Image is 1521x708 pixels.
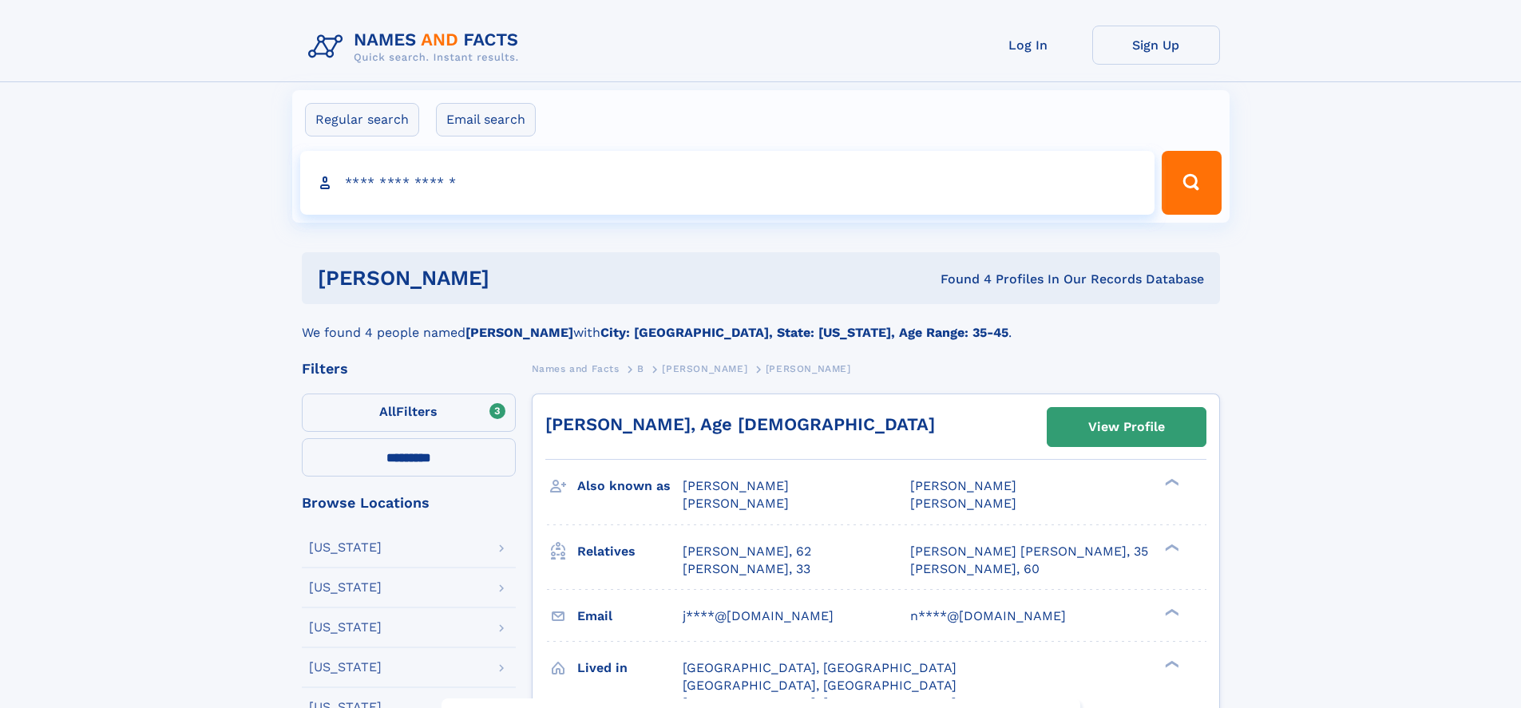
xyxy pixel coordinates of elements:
[309,541,382,554] div: [US_STATE]
[910,478,1016,493] span: [PERSON_NAME]
[379,404,396,419] span: All
[465,325,573,340] b: [PERSON_NAME]
[302,304,1220,342] div: We found 4 people named with .
[715,271,1204,288] div: Found 4 Profiles In Our Records Database
[1161,607,1180,617] div: ❯
[683,478,789,493] span: [PERSON_NAME]
[683,660,957,675] span: [GEOGRAPHIC_DATA], [GEOGRAPHIC_DATA]
[910,543,1148,560] a: [PERSON_NAME] [PERSON_NAME], 35
[964,26,1092,65] a: Log In
[302,394,516,432] label: Filters
[662,358,747,378] a: [PERSON_NAME]
[910,496,1016,511] span: [PERSON_NAME]
[683,496,789,511] span: [PERSON_NAME]
[309,621,382,634] div: [US_STATE]
[1161,477,1180,488] div: ❯
[577,538,683,565] h3: Relatives
[309,661,382,674] div: [US_STATE]
[309,581,382,594] div: [US_STATE]
[1161,659,1180,669] div: ❯
[683,560,810,578] a: [PERSON_NAME], 33
[577,655,683,682] h3: Lived in
[637,363,644,374] span: B
[1162,151,1221,215] button: Search Button
[302,496,516,510] div: Browse Locations
[683,678,957,693] span: [GEOGRAPHIC_DATA], [GEOGRAPHIC_DATA]
[766,363,851,374] span: [PERSON_NAME]
[318,268,715,288] h1: [PERSON_NAME]
[600,325,1008,340] b: City: [GEOGRAPHIC_DATA], State: [US_STATE], Age Range: 35-45
[683,543,811,560] a: [PERSON_NAME], 62
[637,358,644,378] a: B
[577,603,683,630] h3: Email
[305,103,419,136] label: Regular search
[1161,542,1180,552] div: ❯
[1088,409,1165,445] div: View Profile
[436,103,536,136] label: Email search
[302,362,516,376] div: Filters
[532,358,620,378] a: Names and Facts
[300,151,1155,215] input: search input
[910,560,1040,578] a: [PERSON_NAME], 60
[1048,408,1206,446] a: View Profile
[577,473,683,500] h3: Also known as
[1092,26,1220,65] a: Sign Up
[545,414,935,434] a: [PERSON_NAME], Age [DEMOGRAPHIC_DATA]
[302,26,532,69] img: Logo Names and Facts
[662,363,747,374] span: [PERSON_NAME]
